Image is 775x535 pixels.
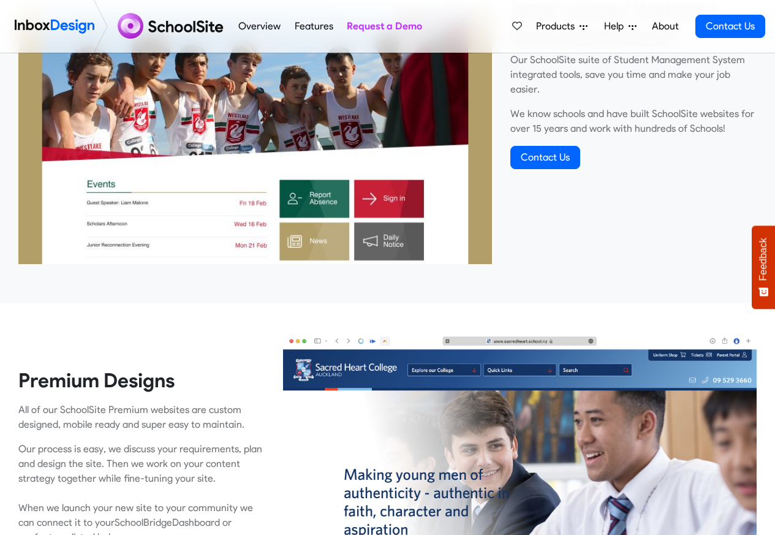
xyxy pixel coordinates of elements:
[510,53,757,97] p: Our SchoolSite suite of Student Management System integrated tools, save you time and make your j...
[531,14,592,39] a: Products
[752,226,775,309] button: Feedback - Show survey
[695,15,765,38] a: Contact Us
[599,14,641,39] a: Help
[510,107,757,136] p: We know schools and have built SchoolSite websites for over 15 years and work with hundreds of Sc...
[648,14,682,39] a: About
[113,12,232,41] img: schoolsite logo
[235,14,284,39] a: Overview
[343,14,425,39] a: Request a Demo
[291,14,336,39] a: Features
[115,517,172,528] a: SchoolBridge
[536,19,580,34] span: Products
[758,238,769,281] span: Feedback
[18,403,265,432] p: All of our SchoolSite Premium websites are custom designed, mobile ready and super easy to maintain.
[510,146,580,169] a: Contact Us
[18,368,265,393] heading: Premium Designs
[604,19,629,34] span: Help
